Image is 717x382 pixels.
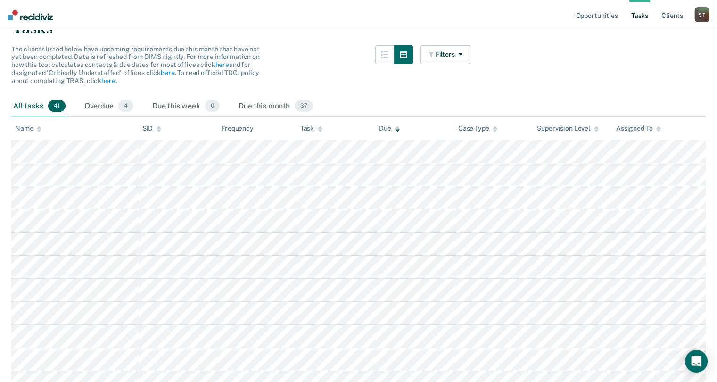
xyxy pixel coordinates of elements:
[150,96,222,117] div: Due this week0
[142,125,162,133] div: SID
[379,125,400,133] div: Due
[694,7,709,22] button: ST
[8,10,53,20] img: Recidiviz
[15,125,41,133] div: Name
[11,96,67,117] div: All tasks41
[616,125,661,133] div: Assigned To
[537,125,599,133] div: Supervision Level
[420,45,470,64] button: Filters
[694,7,709,22] div: S T
[458,125,498,133] div: Case Type
[48,100,66,112] span: 41
[161,69,174,76] a: here
[118,100,133,112] span: 4
[300,125,322,133] div: Task
[11,18,706,38] div: Tasks
[11,45,260,84] span: The clients listed below have upcoming requirements due this month that have not yet been complet...
[101,77,115,84] a: here
[82,96,135,117] div: Overdue4
[215,61,229,68] a: here
[221,125,254,133] div: Frequency
[237,96,315,117] div: Due this month37
[685,350,708,373] div: Open Intercom Messenger
[205,100,220,112] span: 0
[295,100,313,112] span: 37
